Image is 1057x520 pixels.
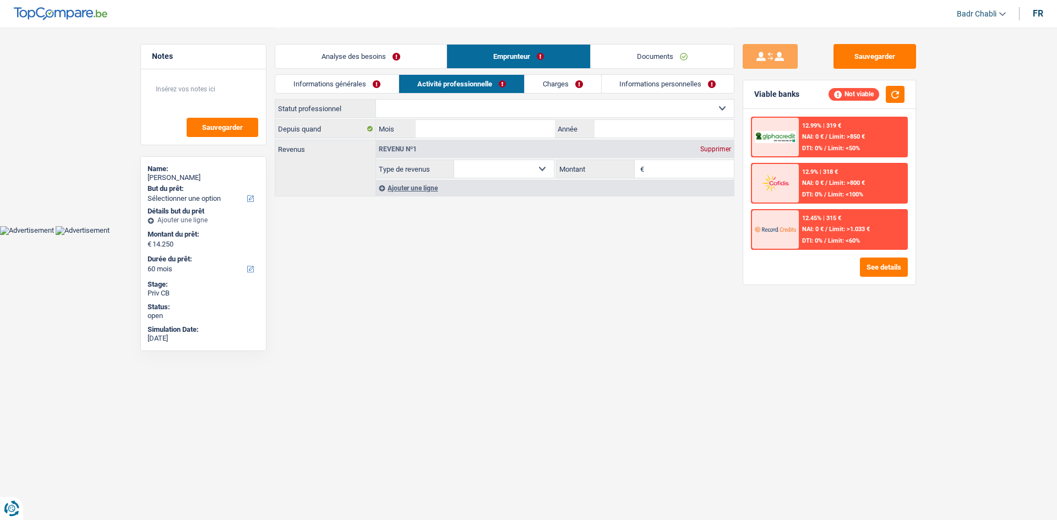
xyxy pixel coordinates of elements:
span: € [635,160,647,178]
span: Limit: >1.033 € [829,226,870,233]
span: NAI: 0 € [802,179,824,187]
span: NAI: 0 € [802,133,824,140]
a: Analyse des besoins [275,45,446,68]
span: / [824,237,826,244]
div: fr [1033,8,1043,19]
div: Simulation Date: [148,325,259,334]
button: See details [860,258,908,277]
span: Limit: >800 € [829,179,865,187]
div: [DATE] [148,334,259,343]
div: 12.45% | 315 € [802,215,841,222]
span: Limit: <50% [828,145,860,152]
span: Limit: <60% [828,237,860,244]
div: Status: [148,303,259,311]
a: Emprunteur [447,45,590,68]
span: Limit: >850 € [829,133,865,140]
input: MM [416,120,555,138]
span: / [824,145,826,152]
span: / [825,133,827,140]
span: DTI: 0% [802,145,822,152]
button: Sauvegarder [833,44,916,69]
div: open [148,311,259,320]
label: Durée du prêt: [148,255,257,264]
div: Name: [148,165,259,173]
label: Montant [557,160,635,178]
img: Cofidis [755,173,796,193]
label: Depuis quand [275,120,376,138]
span: € [148,240,151,249]
a: Charges [525,75,601,93]
div: Priv CB [148,289,259,298]
label: Revenus [275,140,375,153]
div: Not viable [829,88,879,100]
div: Stage: [148,280,259,289]
div: Détails but du prêt [148,207,259,216]
span: / [825,179,827,187]
span: Badr Chabli [957,9,996,19]
img: Advertisement [56,226,110,235]
a: Informations générales [275,75,399,93]
input: AAAA [595,120,734,138]
a: Badr Chabli [948,5,1006,23]
span: NAI: 0 € [802,226,824,233]
img: Record Credits [755,219,796,239]
span: DTI: 0% [802,237,822,244]
div: 12.9% | 318 € [802,168,838,176]
div: Supprimer [698,146,734,152]
label: But du prêt: [148,184,257,193]
img: TopCompare Logo [14,7,107,20]
label: Mois [376,120,415,138]
label: Montant du prêt: [148,230,257,239]
span: / [824,191,826,198]
span: DTI: 0% [802,191,822,198]
label: Année [555,120,594,138]
button: Sauvegarder [187,118,258,137]
span: Limit: <100% [828,191,863,198]
label: Statut professionnel [275,100,376,117]
div: Revenu nº1 [376,146,419,152]
a: Activité professionnelle [399,75,524,93]
label: Type de revenus [376,160,454,178]
span: / [825,226,827,233]
img: AlphaCredit [755,131,796,144]
div: Viable banks [754,90,799,99]
a: Informations personnelles [602,75,734,93]
div: Ajouter une ligne [148,216,259,224]
span: Sauvegarder [202,124,243,131]
div: [PERSON_NAME] [148,173,259,182]
a: Documents [591,45,734,68]
div: Ajouter une ligne [376,180,734,196]
div: 12.99% | 319 € [802,122,841,129]
h5: Notes [152,52,255,61]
